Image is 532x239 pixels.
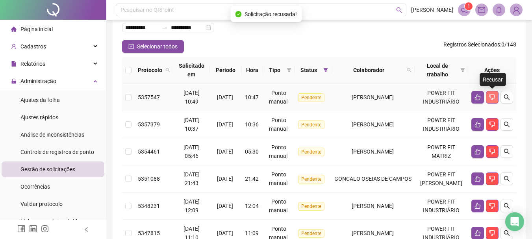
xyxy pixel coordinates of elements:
span: instagram [41,225,49,233]
span: [PERSON_NAME] [352,94,394,100]
span: 5347815 [138,230,160,236]
span: : 0 / 148 [443,40,516,53]
span: Pendente [298,229,324,238]
span: Pendente [298,93,324,102]
span: notification [461,6,468,13]
span: dislike [489,121,495,128]
span: [DATE] [217,148,233,155]
span: user-add [11,44,17,49]
span: check-square [128,44,134,49]
span: linkedin [29,225,37,233]
span: search [164,64,172,76]
span: Cadastros [20,43,46,50]
span: 05:30 [245,148,259,155]
span: [DATE] 10:49 [184,90,200,105]
span: like [475,203,481,209]
span: search [504,203,510,209]
span: left [83,227,89,232]
td: POWER FIT INDUSTRIÁRIO [415,111,468,138]
span: dislike [489,176,495,182]
span: dislike [489,230,495,236]
span: Tipo [266,66,284,74]
span: Ocorrências [20,183,50,190]
span: Administração [20,78,56,84]
span: 21:42 [245,176,259,182]
span: 5357547 [138,94,160,100]
span: dislike [489,94,495,100]
span: [DATE] 12:09 [184,198,200,213]
span: search [165,68,170,72]
span: filter [459,60,467,80]
span: Gestão de solicitações [20,166,75,172]
span: [DATE] 05:46 [184,144,200,159]
span: like [475,148,481,155]
span: search [407,68,412,72]
span: home [11,26,17,32]
span: like [475,94,481,100]
span: Ponto manual [269,198,287,213]
span: [PERSON_NAME] [352,203,394,209]
td: POWER FIT [PERSON_NAME] [415,165,468,193]
span: [PERSON_NAME] [352,121,394,128]
td: POWER FIT MATRIZ [415,138,468,165]
span: Ponto manual [269,144,287,159]
sup: 1 [465,2,473,10]
span: dislike [489,203,495,209]
span: 10:47 [245,94,259,100]
span: Ajustes rápidos [20,114,58,120]
span: filter [285,64,293,76]
span: filter [323,68,328,72]
span: Solicitação recusada! [245,10,297,19]
span: Local de trabalho [418,61,457,79]
th: Solicitado em [173,57,210,84]
span: 5348231 [138,203,160,209]
span: 1 [467,4,470,9]
span: Registros Selecionados [443,41,500,48]
span: like [475,230,481,236]
span: bell [495,6,502,13]
span: Ponto manual [269,117,287,132]
span: Ponto manual [269,171,287,186]
span: 11:09 [245,230,259,236]
span: lock [11,78,17,84]
span: search [504,121,510,128]
span: dislike [489,148,495,155]
span: Protocolo [138,66,162,74]
span: [PERSON_NAME] [352,148,394,155]
img: 87589 [510,4,522,16]
span: Validar protocolo [20,201,63,207]
span: Ajustes da folha [20,97,60,103]
span: search [504,94,510,100]
th: Período [210,57,242,84]
span: Pendente [298,148,324,156]
span: [DATE] [217,176,233,182]
span: like [475,176,481,182]
span: Link para registro rápido [20,218,80,224]
span: filter [322,64,330,76]
span: check-circle [235,11,241,17]
span: [DATE] 10:37 [184,117,200,132]
span: [DATE] 21:43 [184,171,200,186]
td: POWER FIT INDUSTRIÁRIO [415,193,468,220]
span: [DATE] [217,203,233,209]
span: [DATE] [217,94,233,100]
span: 10:36 [245,121,259,128]
div: Open Intercom Messenger [505,212,524,231]
span: Análise de inconsistências [20,132,84,138]
span: Controle de registros de ponto [20,149,94,155]
span: [PERSON_NAME] [352,230,394,236]
span: Página inicial [20,26,53,32]
span: swap-right [161,24,168,31]
span: mail [478,6,485,13]
span: like [475,121,481,128]
span: search [396,7,402,13]
span: facebook [17,225,25,233]
span: 12:04 [245,203,259,209]
span: Pendente [298,120,324,129]
span: to [161,24,168,31]
span: 5351088 [138,176,160,182]
td: POWER FIT INDUSTRIÁRIO [415,84,468,111]
span: [PERSON_NAME] [411,6,453,14]
button: Selecionar todos [122,40,184,53]
span: file [11,61,17,67]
